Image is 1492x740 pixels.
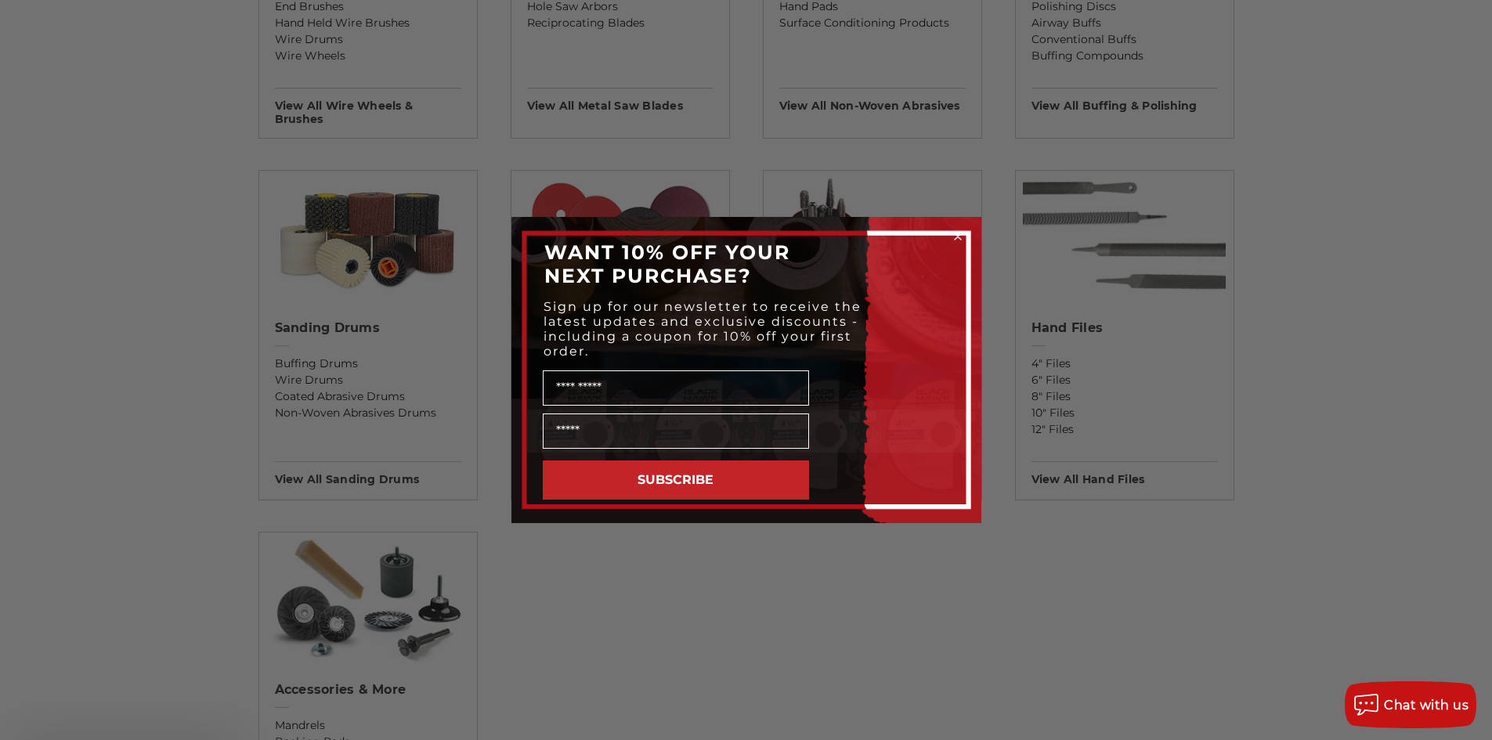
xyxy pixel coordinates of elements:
span: Chat with us [1384,698,1469,713]
button: Close dialog [950,229,966,244]
button: Chat with us [1345,681,1476,728]
span: Sign up for our newsletter to receive the latest updates and exclusive discounts - including a co... [544,299,862,359]
button: SUBSCRIBE [543,460,809,500]
input: Email [543,413,809,449]
span: WANT 10% OFF YOUR NEXT PURCHASE? [544,240,790,287]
